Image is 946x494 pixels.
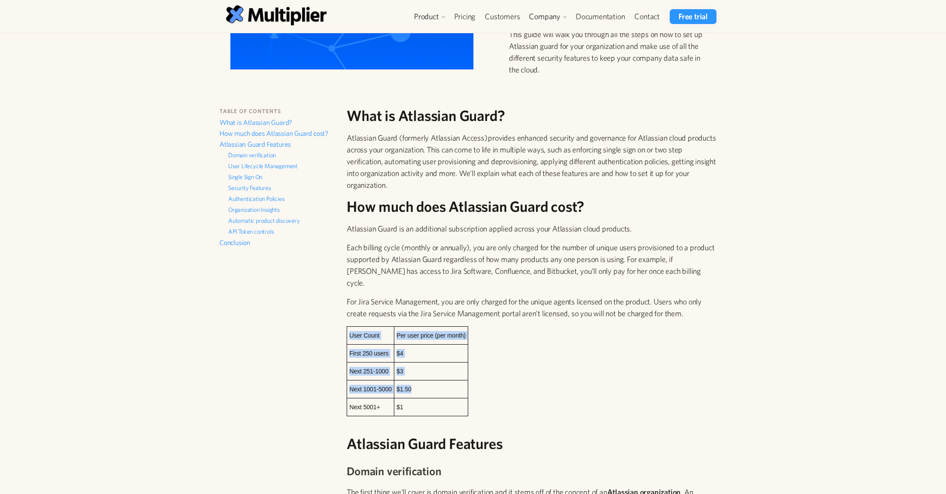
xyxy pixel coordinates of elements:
[228,162,338,173] a: User Lifecycle Management
[349,386,392,393] span: Next 1001-5000
[228,183,338,194] a: Security Features
[525,9,571,24] div: Company
[219,140,338,151] a: Atlassian Guard Features
[228,227,338,238] a: API Token controls
[349,404,380,411] span: Next 5001+
[347,132,720,191] p: Atlassian Guard (formerly Atlassian Access) provides enhanced security and governance for Atlassi...
[228,205,338,216] a: Organization Insights
[410,9,449,24] div: Product
[670,9,716,24] a: Free trial
[347,416,720,428] p: ‍
[347,223,720,235] p: Atlassian Guard is an additional subscription applied across your Atlassian cloud products.
[228,151,338,162] a: Domain verification
[571,9,630,24] a: Documentation
[228,173,338,183] a: Single Sign On
[347,242,720,289] p: Each billing cycle (monthly or annually), you are only charged for the number of unique users pro...
[347,463,720,479] h3: Domain verification
[394,380,468,398] td: $1.50
[480,9,525,24] a: Customers
[396,368,403,375] span: $3
[349,368,388,375] span: Next 251-1000
[349,332,379,339] span: User Count
[219,118,338,129] a: What is Atlassian Guard?
[347,198,720,216] h2: How much does Atlassian Guard cost?
[228,194,338,205] a: Authentication Policies
[414,11,439,22] div: Product
[347,296,720,319] p: For Jira Service Management, you are only charged for the unique agents licensed on the product. ...
[347,344,394,362] td: First 250 users
[219,129,338,140] a: How much does Atlassian Guard cost?
[394,398,468,416] td: $1
[219,238,338,249] a: Conclusion
[347,435,720,453] h2: Atlassian Guard Features
[449,9,480,24] a: Pricing
[228,216,338,227] a: Automatic product discovery
[394,344,468,362] td: $4
[630,9,664,24] a: Contact
[396,332,466,339] span: Per user price (per month)
[529,11,560,22] div: Company
[509,28,709,76] p: This guide will walk you through all the steps on how to set up Atlassian guard for your organiza...
[219,107,338,116] h6: table of contents
[347,107,720,125] h2: What is Atlassian Guard?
